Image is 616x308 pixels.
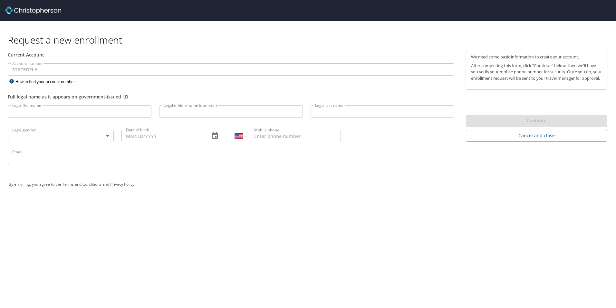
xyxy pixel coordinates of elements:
div: Current Account [8,51,454,58]
a: Terms and Conditions [62,181,101,187]
h1: Request a new enrollment [8,34,612,46]
p: We need some basic information to create your account. [471,54,602,60]
button: Cancel and close [466,130,607,142]
p: After completing this form, click "Continue" below, then we'll have you verify your mobile phone ... [471,63,602,81]
a: Privacy Policy [110,181,134,187]
input: Enter phone number [250,130,341,142]
img: cbt logo [5,6,61,14]
div: How to find your account number [8,77,88,86]
div: Full legal name as it appears on government-issued I.D. [8,93,454,100]
input: MM/DD/YYYY [121,130,205,142]
div: ​ [8,130,114,142]
div: By enrolling, you agree to the and . [9,176,607,192]
span: Cancel and close [471,132,602,140]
